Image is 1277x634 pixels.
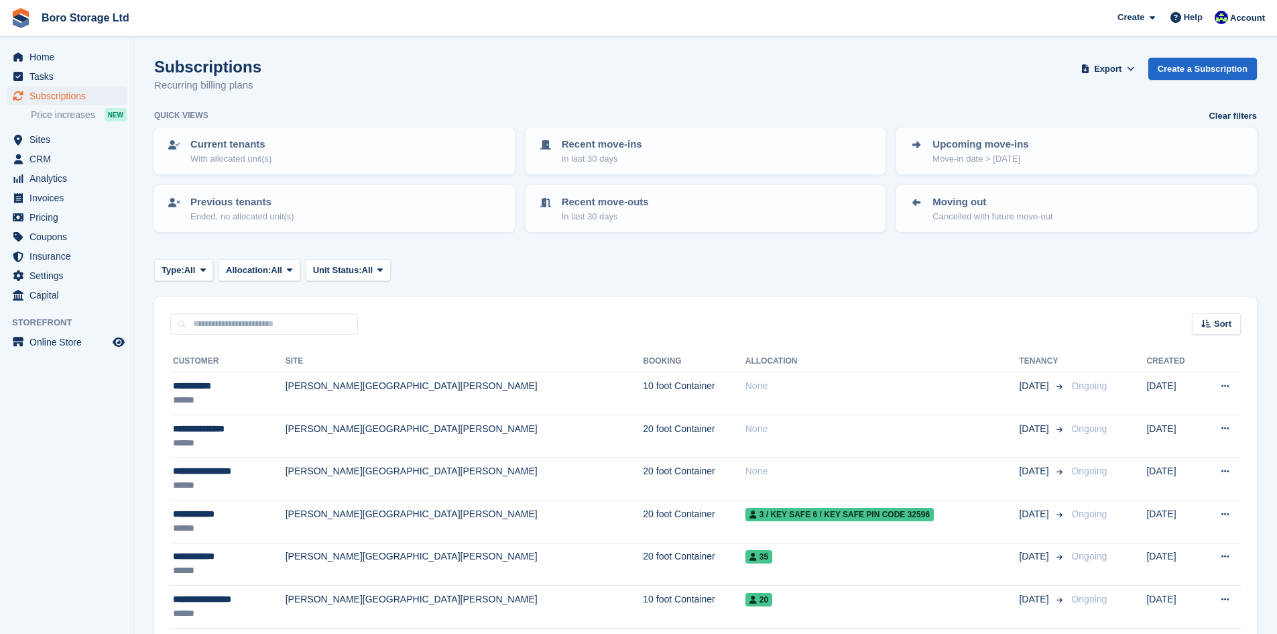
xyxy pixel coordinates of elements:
div: NEW [105,108,127,121]
p: Upcoming move-ins [932,137,1028,152]
h6: Quick views [154,109,208,121]
span: [DATE] [1019,549,1051,564]
a: Previous tenants Ended, no allocated unit(s) [156,187,513,231]
a: menu [7,333,127,352]
td: [DATE] [1146,500,1201,543]
a: Clear filters [1209,109,1257,123]
a: Price increases NEW [31,107,127,122]
button: Allocation: All [219,259,300,281]
h1: Subscriptions [154,58,261,76]
p: Recent move-ins [562,137,642,152]
a: menu [7,169,127,188]
td: [DATE] [1146,458,1201,500]
a: Preview store [111,334,127,350]
a: menu [7,247,127,266]
a: menu [7,208,127,227]
p: Recent move-outs [562,195,649,210]
span: Unit Status: [313,264,362,277]
td: [DATE] [1146,586,1201,629]
span: Export [1094,62,1121,76]
td: [PERSON_NAME][GEOGRAPHIC_DATA][PERSON_NAME] [286,415,644,458]
span: Help [1184,11,1203,24]
p: Current tenants [190,137,271,152]
span: Settings [29,266,110,285]
span: Subscriptions [29,87,110,105]
span: Account [1230,11,1265,25]
p: Cancelled with future move-out [932,210,1052,223]
td: 10 foot Container [643,372,745,415]
span: Sites [29,130,110,149]
td: 20 foot Container [643,500,745,543]
span: Ongoing [1071,380,1107,391]
td: [DATE] [1146,543,1201,586]
a: menu [7,130,127,149]
span: Ongoing [1071,466,1107,476]
td: 20 foot Container [643,458,745,500]
a: Upcoming move-ins Move-in date > [DATE] [898,129,1256,173]
img: Tobie Hillier [1215,11,1228,24]
span: Pricing [29,208,110,227]
span: Capital [29,286,110,305]
span: All [184,264,196,277]
p: Previous tenants [190,195,294,210]
th: Created [1146,351,1201,372]
p: Move-in date > [DATE] [932,152,1028,166]
span: Allocation: [226,264,271,277]
span: Ongoing [1071,551,1107,562]
button: Type: All [154,259,213,281]
div: None [745,422,1020,436]
p: Recurring billing plans [154,78,261,93]
span: All [362,264,373,277]
span: Storefront [12,316,133,329]
span: All [271,264,282,277]
span: [DATE] [1019,507,1051,521]
p: Ended, no allocated unit(s) [190,210,294,223]
a: Create a Subscription [1148,58,1257,80]
span: Analytics [29,169,110,188]
th: Booking [643,351,745,372]
a: Recent move-ins In last 30 days [527,129,885,173]
span: 3 / Key safe 6 / Key safe PIN code 32596 [745,508,934,521]
button: Unit Status: All [306,259,391,281]
a: menu [7,150,127,168]
td: 10 foot Container [643,586,745,629]
th: Customer [170,351,286,372]
span: Home [29,48,110,66]
span: Sort [1214,317,1231,331]
div: None [745,379,1020,393]
a: menu [7,189,127,207]
span: Ongoing [1071,594,1107,604]
td: [PERSON_NAME][GEOGRAPHIC_DATA][PERSON_NAME] [286,372,644,415]
span: CRM [29,150,110,168]
a: Current tenants With allocated unit(s) [156,129,513,173]
td: 20 foot Container [643,415,745,458]
span: [DATE] [1019,422,1051,436]
span: Create [1117,11,1144,24]
td: [PERSON_NAME][GEOGRAPHIC_DATA][PERSON_NAME] [286,543,644,586]
td: [DATE] [1146,372,1201,415]
span: [DATE] [1019,379,1051,393]
p: Moving out [932,195,1052,210]
p: In last 30 days [562,152,642,166]
a: Moving out Cancelled with future move-out [898,187,1256,231]
td: [PERSON_NAME][GEOGRAPHIC_DATA][PERSON_NAME] [286,458,644,500]
a: menu [7,266,127,285]
th: Tenancy [1019,351,1066,372]
span: Ongoing [1071,423,1107,434]
span: Type: [162,264,184,277]
td: 20 foot Container [643,543,745,586]
a: Boro Storage Ltd [36,7,135,29]
span: 35 [745,550,772,564]
td: [DATE] [1146,415,1201,458]
button: Export [1079,58,1138,80]
img: stora-icon-8386f47178a22dfd0bd8f6a31ec36ba5ce8667c1dd55bd0f319d3a0aa187defe.svg [11,8,31,28]
span: Price increases [31,109,95,121]
a: menu [7,286,127,305]
span: Ongoing [1071,509,1107,519]
a: menu [7,48,127,66]
td: [PERSON_NAME][GEOGRAPHIC_DATA][PERSON_NAME] [286,586,644,629]
p: In last 30 days [562,210,649,223]
p: With allocated unit(s) [190,152,271,166]
a: menu [7,87,127,105]
a: menu [7,227,127,246]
